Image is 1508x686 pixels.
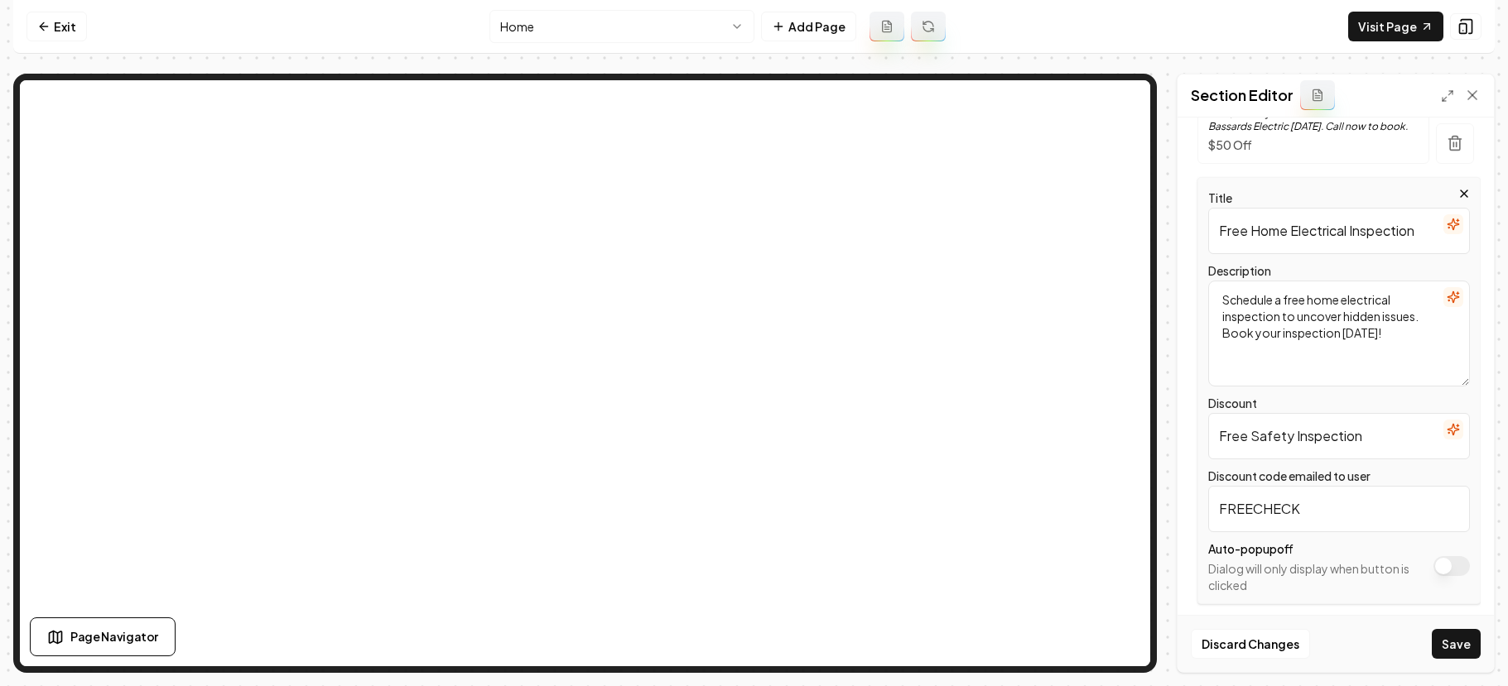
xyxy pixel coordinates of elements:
[1208,560,1425,593] p: Dialog will only display when button is clicked
[1208,486,1470,532] input: VIP25
[70,628,158,645] span: Page Navigator
[1208,396,1257,410] label: Discount
[1208,190,1232,205] label: Title
[1208,468,1371,483] label: Discount code emailed to user
[1208,413,1470,459] input: Discount
[1208,137,1419,153] p: $50 Off
[761,12,856,41] button: Add Page
[1432,629,1481,659] button: Save
[1300,80,1335,110] button: Add admin section prompt
[26,12,87,41] a: Exit
[911,12,946,41] button: Regenerate page
[1348,12,1443,41] a: Visit Page
[1191,84,1294,107] h2: Section Editor
[30,617,176,656] button: Page Navigator
[1208,541,1294,556] label: Auto-popup off
[1208,263,1271,278] label: Description
[1208,107,1419,133] p: Get $50 off your first service call with Bassards Electric [DATE]. Call now to book.
[1208,208,1470,254] input: Title
[1191,629,1310,659] button: Discard Changes
[870,12,904,41] button: Add admin page prompt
